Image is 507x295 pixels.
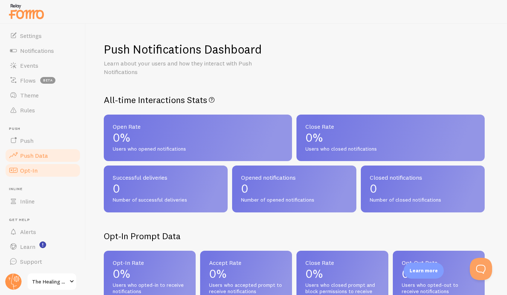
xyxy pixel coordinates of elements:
[241,183,347,195] p: 0
[402,260,476,266] span: Opt-Out Rate
[113,174,219,180] span: Successful deliveries
[241,174,347,180] span: Opened notifications
[113,124,283,129] span: Open Rate
[20,106,35,114] span: Rules
[8,2,45,21] img: fomo-relay-logo-orange.svg
[4,28,81,43] a: Settings
[113,132,283,144] p: 0%
[370,197,476,203] span: Number of closed notifications
[4,194,81,209] a: Inline
[4,43,81,58] a: Notifications
[20,152,48,159] span: Push Data
[20,228,36,235] span: Alerts
[370,183,476,195] p: 0
[4,58,81,73] a: Events
[4,254,81,269] a: Support
[104,230,485,242] h2: Opt-In Prompt Data
[104,59,282,76] p: Learn about your users and how they interact with Push Notifications
[20,258,42,265] span: Support
[113,282,187,295] span: Users who opted-in to receive notifications
[20,32,42,39] span: Settings
[32,277,67,286] span: The Healing Garden
[305,132,476,144] p: 0%
[40,77,55,84] span: beta
[20,92,39,99] span: Theme
[9,187,81,192] span: Inline
[4,103,81,118] a: Rules
[241,197,347,203] span: Number of opened notifications
[209,268,283,280] p: 0%
[4,224,81,239] a: Alerts
[470,258,492,280] iframe: Help Scout Beacon - Open
[209,260,283,266] span: Accept Rate
[104,42,262,57] h1: Push Notifications Dashboard
[20,243,35,250] span: Learn
[4,88,81,103] a: Theme
[9,126,81,131] span: Push
[113,146,283,153] span: Users who opened notifications
[113,197,219,203] span: Number of successful deliveries
[20,62,38,69] span: Events
[4,73,81,88] a: Flows beta
[4,163,81,178] a: Opt-In
[113,260,187,266] span: Opt-In Rate
[20,167,38,174] span: Opt-In
[4,239,81,254] a: Learn
[402,282,476,295] span: Users who opted-out to receive notifications
[305,268,379,280] p: 0%
[4,148,81,163] a: Push Data
[104,94,485,106] h2: All-time Interactions Stats
[370,174,476,180] span: Closed notifications
[113,183,219,195] p: 0
[20,137,33,144] span: Push
[209,282,283,295] span: Users who accepted prompt to receive notifications
[113,268,187,280] p: 0%
[4,133,81,148] a: Push
[20,77,36,84] span: Flows
[39,241,46,248] svg: <p>Watch New Feature Tutorials!</p>
[402,268,476,280] p: 0%
[305,146,476,153] span: Users who closed notifications
[9,218,81,222] span: Get Help
[27,273,77,291] a: The Healing Garden
[20,198,35,205] span: Inline
[305,260,379,266] span: Close Rate
[20,47,54,54] span: Notifications
[404,263,444,279] div: Learn more
[410,267,438,274] p: Learn more
[305,124,476,129] span: Close Rate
